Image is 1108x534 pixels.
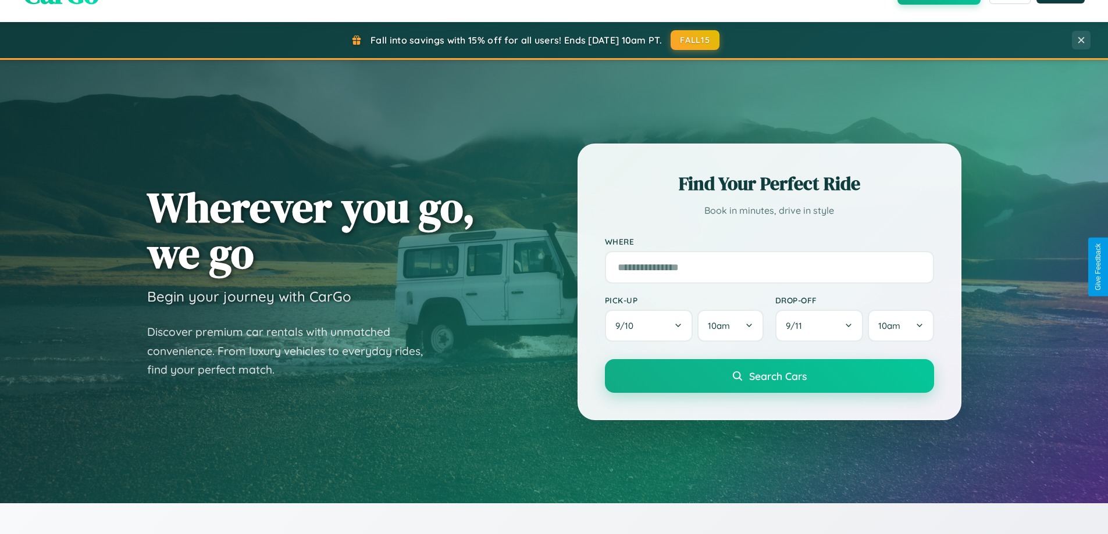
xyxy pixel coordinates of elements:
span: 10am [708,320,730,331]
h1: Wherever you go, we go [147,184,475,276]
p: Discover premium car rentals with unmatched convenience. From luxury vehicles to everyday rides, ... [147,322,438,379]
span: Fall into savings with 15% off for all users! Ends [DATE] 10am PT. [370,34,662,46]
button: 10am [697,310,763,342]
label: Where [605,236,934,246]
span: Search Cars [749,370,807,382]
span: 10am [878,320,900,331]
p: Book in minutes, drive in style [605,202,934,219]
button: Search Cars [605,359,934,393]
button: 9/11 [775,310,864,342]
span: 9 / 10 [615,320,639,331]
button: 10am [868,310,934,342]
button: FALL15 [671,30,719,50]
div: Give Feedback [1094,243,1102,291]
h3: Begin your journey with CarGo [147,288,351,305]
label: Pick-up [605,295,764,305]
h2: Find Your Perfect Ride [605,171,934,196]
button: 9/10 [605,310,693,342]
label: Drop-off [775,295,934,305]
span: 9 / 11 [786,320,808,331]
